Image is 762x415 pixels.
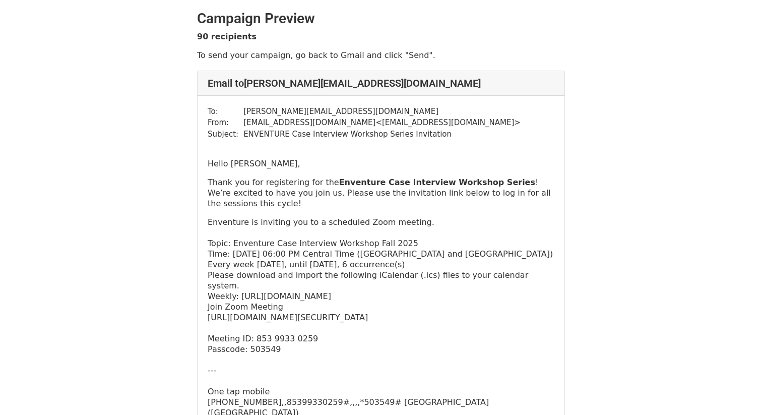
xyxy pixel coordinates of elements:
[208,77,554,89] h4: Email to [PERSON_NAME][EMAIL_ADDRESS][DOMAIN_NAME]
[208,158,554,169] p: Hello [PERSON_NAME],
[243,117,521,129] td: [EMAIL_ADDRESS][DOMAIN_NAME] < [EMAIL_ADDRESS][DOMAIN_NAME] >
[208,177,554,209] p: Thank you for registering for the ! We’re excited to have you join us. Please use the invitation ...
[243,106,521,117] td: [PERSON_NAME][EMAIL_ADDRESS][DOMAIN_NAME]
[197,10,565,27] h2: Campaign Preview
[208,117,243,129] td: From:
[197,50,565,61] p: To send your campaign, go back to Gmail and click "Send".
[208,106,243,117] td: To:
[208,129,243,140] td: Subject:
[339,177,535,187] strong: Enventure Case Interview Workshop Series
[243,129,521,140] td: ENVENTURE Case Interview Workshop Series Invitation
[197,32,257,41] strong: 90 recipients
